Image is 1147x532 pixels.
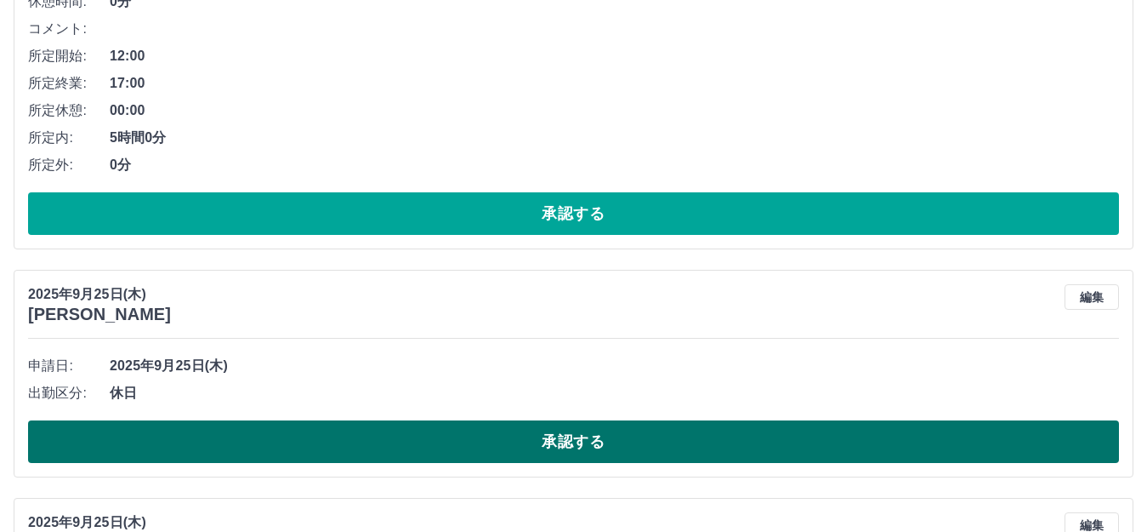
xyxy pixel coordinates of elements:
[28,284,171,305] p: 2025年9月25日(木)
[28,73,110,94] span: 所定終業:
[110,155,1119,175] span: 0分
[28,155,110,175] span: 所定外:
[110,383,1119,403] span: 休日
[28,383,110,403] span: 出勤区分:
[28,305,171,324] h3: [PERSON_NAME]
[28,192,1119,235] button: 承認する
[28,356,110,376] span: 申請日:
[28,420,1119,463] button: 承認する
[110,73,1119,94] span: 17:00
[28,46,110,66] span: 所定開始:
[28,128,110,148] span: 所定内:
[1065,284,1119,310] button: 編集
[28,19,110,39] span: コメント:
[110,100,1119,121] span: 00:00
[110,356,1119,376] span: 2025年9月25日(木)
[110,128,1119,148] span: 5時間0分
[28,100,110,121] span: 所定休憩:
[110,46,1119,66] span: 12:00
